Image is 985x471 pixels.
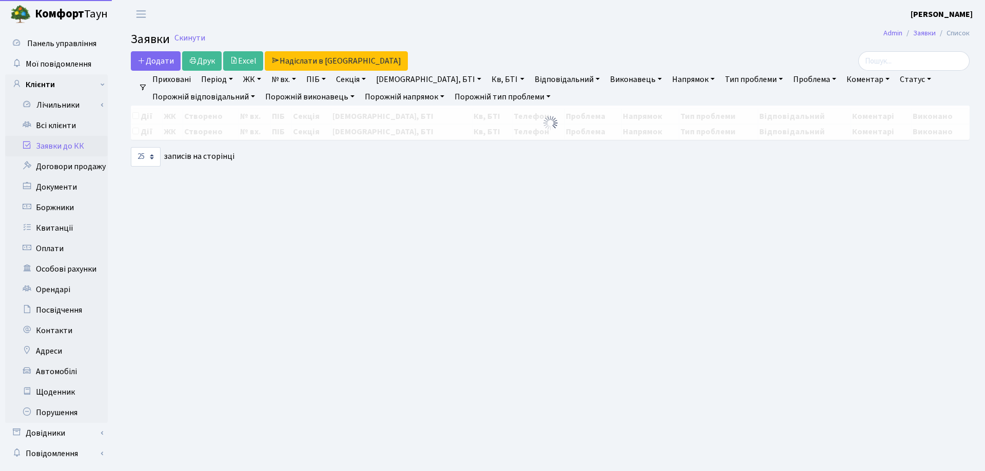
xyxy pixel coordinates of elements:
a: Тип проблеми [721,71,787,88]
a: ПІБ [302,71,330,88]
a: № вх. [267,71,300,88]
a: Оплати [5,238,108,259]
img: Обробка... [542,115,559,131]
a: Клієнти [5,74,108,95]
a: Виконавець [606,71,666,88]
input: Пошук... [858,51,970,71]
a: Повідомлення [5,443,108,464]
a: Порожній виконавець [261,88,359,106]
a: Коментар [842,71,894,88]
a: Контакти [5,320,108,341]
button: Переключити навігацію [128,6,154,23]
a: Надіслати в [GEOGRAPHIC_DATA] [265,51,408,71]
select: записів на сторінці [131,147,161,167]
a: Договори продажу [5,156,108,177]
span: Заявки [131,30,170,48]
a: Адреси [5,341,108,361]
a: Кв, БТІ [487,71,528,88]
a: Секція [332,71,370,88]
a: Статус [896,71,935,88]
a: Документи [5,177,108,197]
a: Порушення [5,402,108,423]
a: ЖК [239,71,265,88]
b: [PERSON_NAME] [911,9,973,20]
span: Таун [35,6,108,23]
label: записів на сторінці [131,147,234,167]
nav: breadcrumb [868,23,985,44]
a: Порожній тип проблеми [450,88,555,106]
a: Орендарі [5,279,108,300]
a: Період [197,71,237,88]
a: Всі клієнти [5,115,108,136]
img: logo.png [10,4,31,25]
a: Проблема [789,71,840,88]
b: Комфорт [35,6,84,22]
a: Admin [883,28,902,38]
a: Напрямок [668,71,719,88]
span: Мої повідомлення [26,58,91,70]
a: Приховані [148,71,195,88]
a: Квитанції [5,218,108,238]
a: Додати [131,51,181,71]
a: Друк [182,51,222,71]
span: Панель управління [27,38,96,49]
a: Порожній відповідальний [148,88,259,106]
a: Скинути [174,33,205,43]
a: [PERSON_NAME] [911,8,973,21]
a: Боржники [5,197,108,218]
a: Автомобілі [5,361,108,382]
a: Мої повідомлення [5,54,108,74]
a: Особові рахунки [5,259,108,279]
a: Щоденник [5,382,108,402]
a: Лічильники [12,95,108,115]
a: Excel [223,51,263,71]
a: Довідники [5,423,108,443]
a: Заявки [913,28,936,38]
span: Додати [137,55,174,67]
a: Посвідчення [5,300,108,320]
a: Заявки до КК [5,136,108,156]
a: Порожній напрямок [361,88,448,106]
a: Відповідальний [530,71,604,88]
a: [DEMOGRAPHIC_DATA], БТІ [372,71,485,88]
a: Панель управління [5,33,108,54]
li: Список [936,28,970,39]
